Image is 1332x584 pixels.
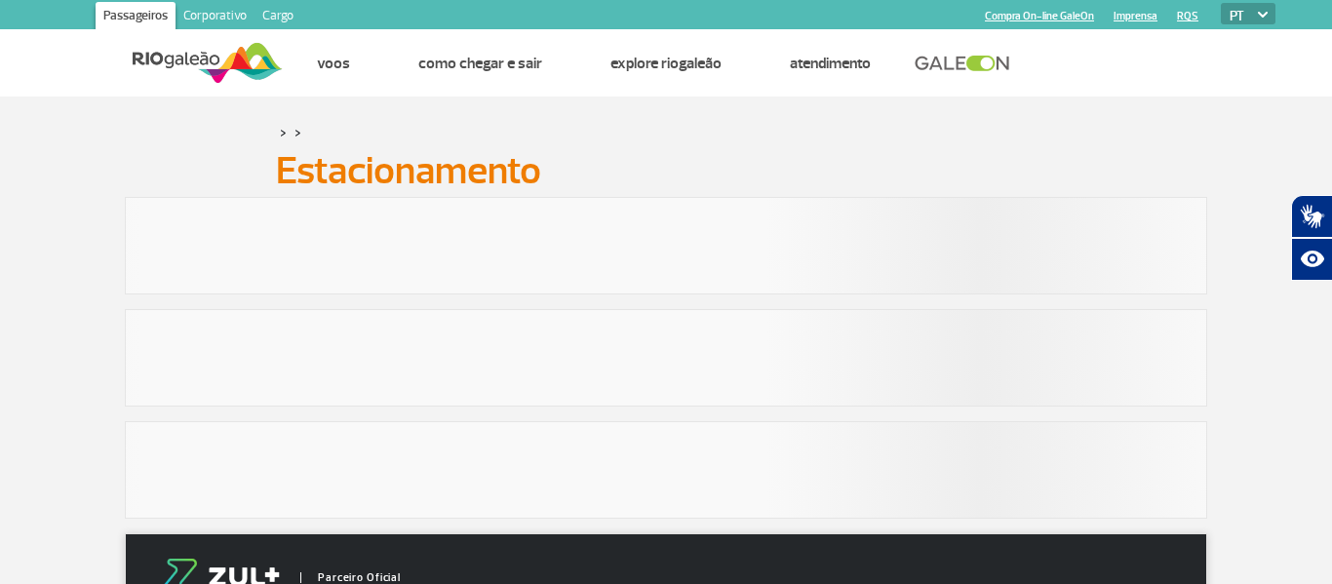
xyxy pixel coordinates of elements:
a: Passageiros [96,2,176,33]
a: > [280,121,287,143]
a: Cargo [255,2,301,33]
a: Explore RIOgaleão [610,54,722,73]
a: Como chegar e sair [418,54,542,73]
h1: Estacionamento [276,154,1056,187]
a: Imprensa [1114,10,1157,22]
a: Corporativo [176,2,255,33]
a: Voos [317,54,350,73]
a: Atendimento [790,54,871,73]
a: RQS [1177,10,1198,22]
span: Parceiro Oficial [300,572,401,583]
a: Compra On-line GaleOn [985,10,1094,22]
div: Plugin de acessibilidade da Hand Talk. [1291,195,1332,281]
button: Abrir recursos assistivos. [1291,238,1332,281]
button: Abrir tradutor de língua de sinais. [1291,195,1332,238]
a: > [294,121,301,143]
